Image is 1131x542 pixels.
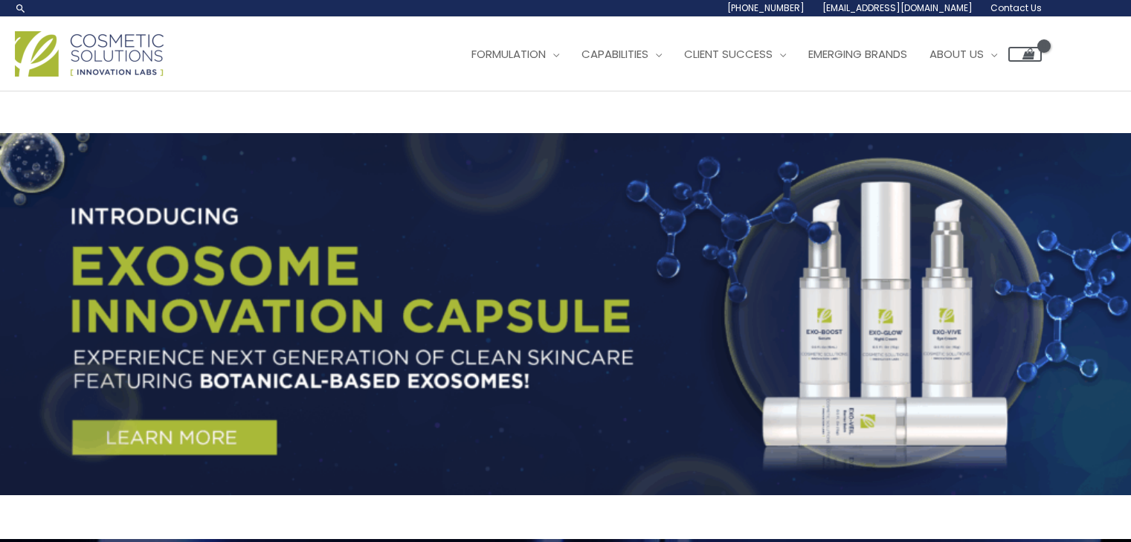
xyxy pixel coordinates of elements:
[673,32,797,77] a: Client Success
[460,32,570,77] a: Formulation
[808,46,907,62] span: Emerging Brands
[797,32,918,77] a: Emerging Brands
[581,46,648,62] span: Capabilities
[990,1,1042,14] span: Contact Us
[684,46,773,62] span: Client Success
[918,32,1008,77] a: About Us
[1008,47,1042,62] a: View Shopping Cart, empty
[15,2,27,14] a: Search icon link
[471,46,546,62] span: Formulation
[449,32,1042,77] nav: Site Navigation
[15,31,164,77] img: Cosmetic Solutions Logo
[727,1,805,14] span: [PHONE_NUMBER]
[929,46,984,62] span: About Us
[570,32,673,77] a: Capabilities
[822,1,973,14] span: [EMAIL_ADDRESS][DOMAIN_NAME]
